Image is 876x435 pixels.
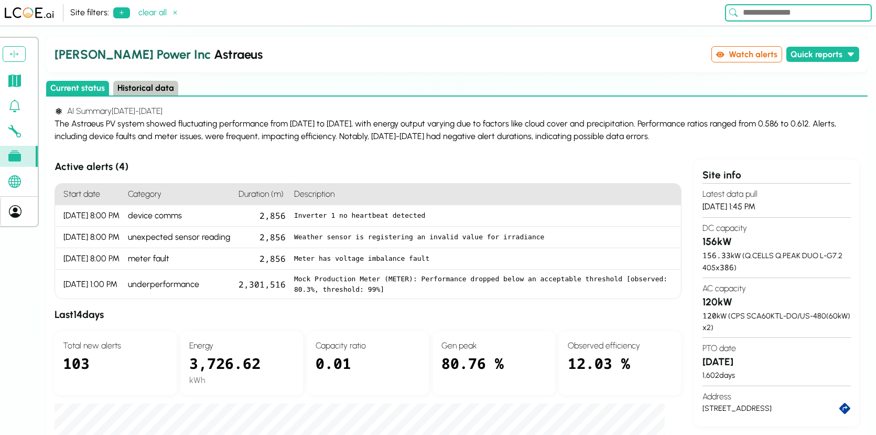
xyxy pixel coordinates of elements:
[441,352,547,387] div: 80.76 %
[4,7,55,19] img: LCOE.ai
[55,307,682,323] h3: Last 14 days
[55,105,859,118] h4: AI Summary [DATE] - [DATE]
[290,184,681,205] h4: Description
[702,282,851,295] h4: AC capacity
[702,342,851,355] h4: PTO date
[124,205,234,227] div: device comms
[316,339,421,352] h4: Capacity ratio
[124,248,234,270] div: meter fault
[234,184,290,205] h4: Duration (m)
[441,339,547,352] h4: Gen peak
[702,168,851,183] div: Site info
[702,311,717,321] span: 120
[568,352,673,387] div: 12.03 %
[55,47,211,62] span: [PERSON_NAME] Power Inc
[234,248,290,270] div: 2,856
[46,81,868,97] div: Select page state
[702,355,851,370] h3: [DATE]
[702,235,851,250] h3: 156 kW
[702,188,851,200] h4: Latest data pull
[294,274,673,294] pre: Mock Production Meter (METER): Performance dropped below an acceptable threshold [observed: 80.3%...
[702,390,851,403] h4: Address
[55,184,124,205] h4: Start date
[55,270,124,299] div: [DATE] 1:00 PM
[294,253,673,264] pre: Meter has voltage imbalance fault
[70,6,109,19] div: Site filters:
[786,47,859,62] button: Quick reports
[568,339,673,352] h4: Observed efficiency
[63,352,168,387] div: 103
[702,183,851,217] section: [DATE] 1:45 PM
[702,370,851,381] div: 1,602 days
[46,81,109,96] button: Current status
[124,270,234,299] div: underperformance
[55,227,124,248] div: [DATE] 8:00 PM
[707,323,711,332] span: 2
[702,250,851,273] div: kW ( Q.CELLS Q.PEAK DUO L-G7.2 405 x )
[124,227,234,248] div: unexpected sensor reading
[839,403,851,415] a: directions
[294,232,673,242] pre: Weather sensor is registering an invalid value for irradiance
[702,295,851,310] h3: 120 kW
[55,160,682,175] h3: Active alerts ( 4 )
[189,339,295,352] h4: Energy
[702,222,851,235] h4: DC capacity
[702,250,731,260] span: 156.33
[63,339,168,352] h4: Total new alerts
[702,403,840,415] div: [STREET_ADDRESS]
[234,205,290,227] div: 2,856
[134,5,183,20] button: clear all
[55,205,124,227] div: [DATE] 8:00 PM
[711,46,782,62] button: Watch alerts
[316,352,421,387] div: 0.01
[55,118,859,143] div: The Astraeus PV system showed fluctuating performance from [DATE] to [DATE], with energy output v...
[702,310,851,333] div: kW ( CPS SCA60KTL-DO/US-480 ( 60 kW) x )
[234,227,290,248] div: 2,856
[113,81,178,96] button: Historical data
[189,352,295,374] div: 3,726.62
[234,270,290,299] div: 2,301,516
[124,184,234,205] h4: Category
[55,248,124,270] div: [DATE] 8:00 PM
[55,45,707,64] h2: Astraeus
[294,210,673,221] pre: Inverter 1 no heartbeat detected
[720,262,734,272] span: 386
[189,374,295,387] div: kWh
